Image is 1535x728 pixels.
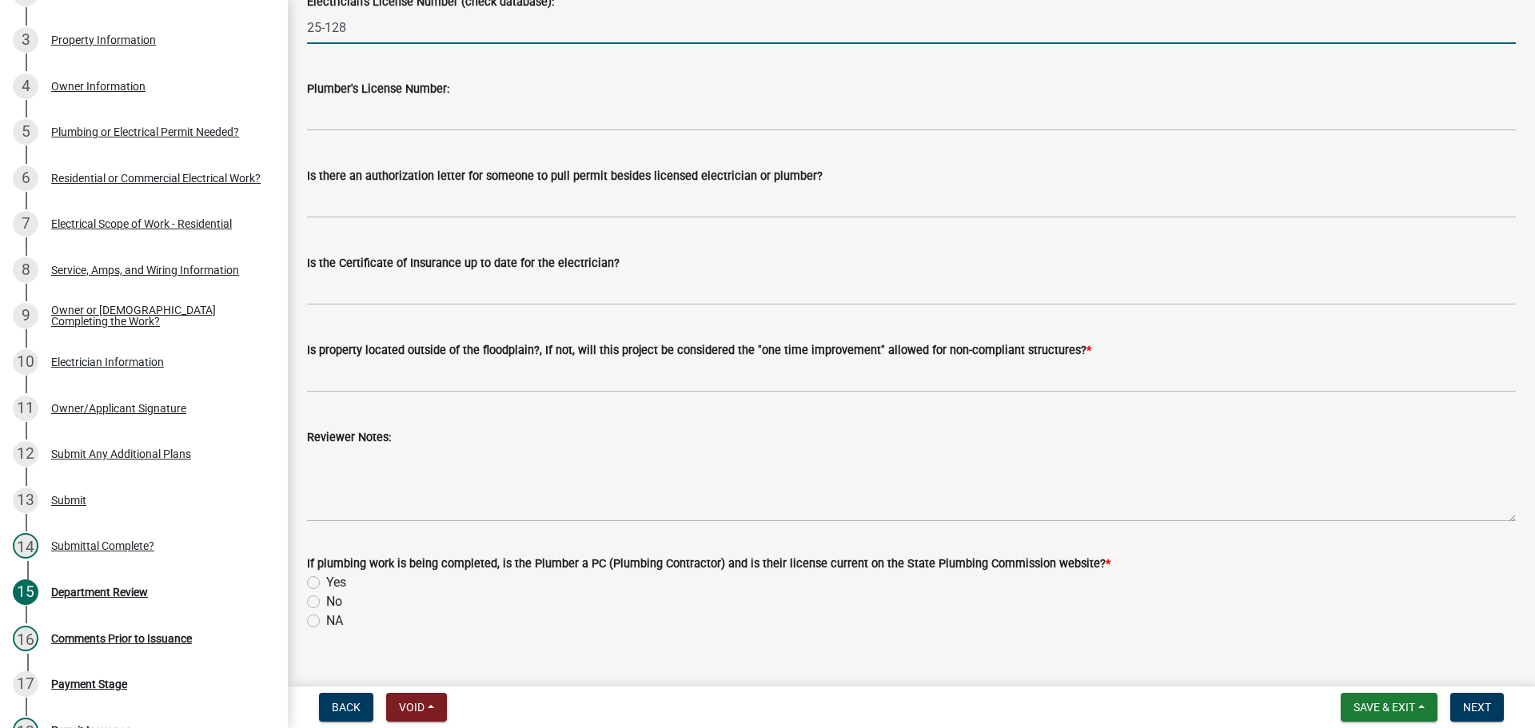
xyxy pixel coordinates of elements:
[51,304,262,327] div: Owner or [DEMOGRAPHIC_DATA] Completing the Work?
[307,84,449,95] label: Plumber's License Number:
[399,701,425,714] span: Void
[13,165,38,191] div: 6
[13,27,38,53] div: 3
[13,487,38,513] div: 13
[51,678,127,690] div: Payment Stage
[51,448,191,459] div: Submit Any Additional Plans
[13,119,38,145] div: 5
[326,573,346,592] label: Yes
[326,611,343,631] label: NA
[13,579,38,605] div: 15
[51,34,156,46] div: Property Information
[307,432,391,444] label: Reviewer Notes:
[51,633,192,644] div: Comments Prior to Issuance
[1450,693,1504,722] button: Next
[13,533,38,559] div: 14
[319,693,373,722] button: Back
[13,626,38,651] div: 16
[307,559,1110,570] label: If plumbing work is being completed, is the Plumber a PC (Plumbing Contractor) and is their licen...
[386,693,447,722] button: Void
[51,356,164,368] div: Electrician Information
[1463,701,1491,714] span: Next
[307,345,1091,356] label: Is property located outside of the floodplain?, If not, will this project be considered the "one ...
[1341,693,1437,722] button: Save & Exit
[13,441,38,467] div: 12
[13,396,38,421] div: 11
[51,126,239,137] div: Plumbing or Electrical Permit Needed?
[51,218,232,229] div: Electrical Scope of Work - Residential
[51,540,154,551] div: Submittal Complete?
[13,671,38,697] div: 17
[332,701,361,714] span: Back
[13,74,38,99] div: 4
[51,265,239,276] div: Service, Amps, and Wiring Information
[1354,701,1415,714] span: Save & Exit
[51,81,146,92] div: Owner Information
[51,495,86,506] div: Submit
[51,173,261,184] div: Residential or Commercial Electrical Work?
[307,258,620,269] label: Is the Certificate of Insurance up to date for the electrician?
[13,211,38,237] div: 7
[13,303,38,328] div: 9
[307,171,823,182] label: Is there an authorization letter for someone to pull permit besides licensed electrician or plumber?
[51,587,148,598] div: Department Review
[51,403,186,414] div: Owner/Applicant Signature
[326,592,342,611] label: No
[13,257,38,283] div: 8
[13,349,38,375] div: 10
